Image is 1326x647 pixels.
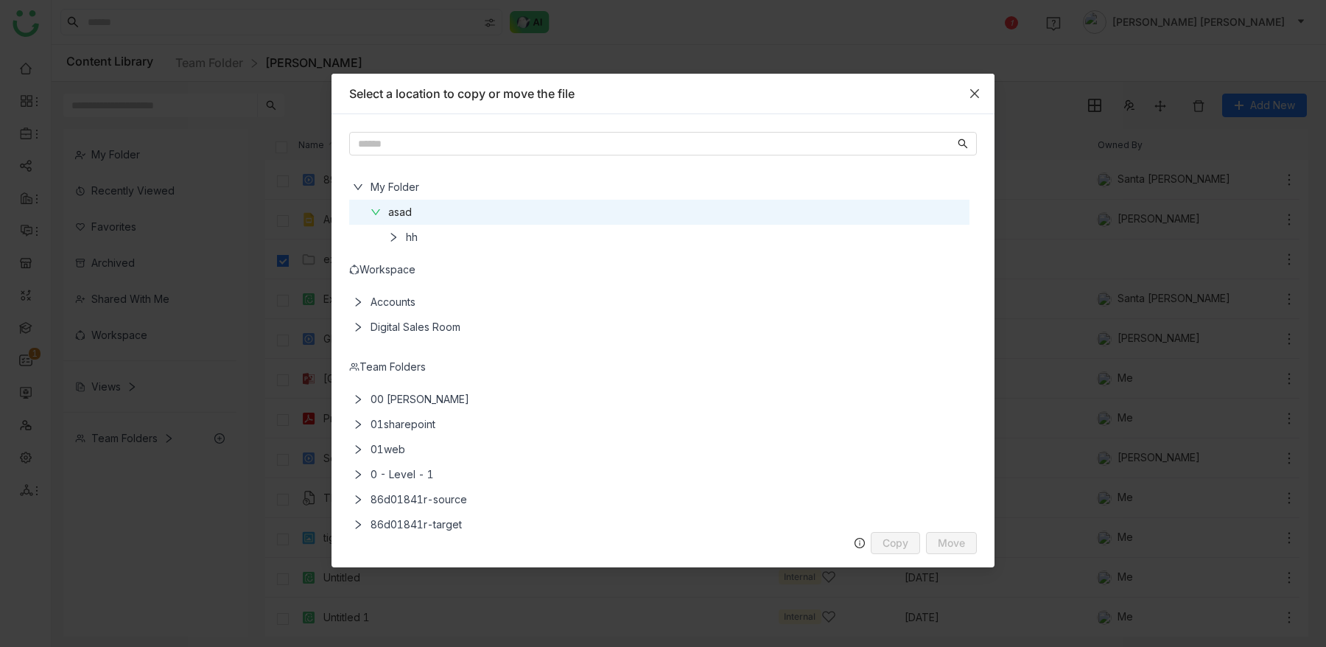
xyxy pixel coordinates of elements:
[365,315,967,340] span: Digital Sales Room
[365,412,967,437] span: 01sharepoint
[362,175,969,200] nz-tree-node-title: My Folder
[349,262,977,278] div: Workspace
[955,74,994,113] button: Close
[365,175,967,200] span: My Folder
[365,512,967,537] span: 86d01841r-target
[871,532,920,554] button: Copy
[362,412,969,437] nz-tree-node-title: 01sharepoint
[362,290,969,315] nz-tree-node-title: Accounts
[362,387,969,412] nz-tree-node-title: 00 Arif Folder
[362,487,969,512] nz-tree-node-title: 86d01841r-source
[362,437,969,462] nz-tree-node-title: 01web
[365,387,967,412] span: 00 [PERSON_NAME]
[362,315,969,340] nz-tree-node-title: Digital Sales Room
[379,200,969,225] nz-tree-node-title: asad
[365,437,967,462] span: 01web
[397,225,969,250] nz-tree-node-title: hh
[365,462,967,487] span: 0 - Level - 1
[362,512,969,537] nz-tree-node-title: 86d01841r-target
[382,200,967,225] span: asad
[349,359,977,375] div: Team Folders
[400,225,967,250] span: hh
[362,462,969,487] nz-tree-node-title: 0 - Level - 1
[365,290,967,315] span: Accounts
[365,487,967,512] span: 86d01841r-source
[926,532,977,554] button: Move
[349,85,977,102] div: Select a location to copy or move the file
